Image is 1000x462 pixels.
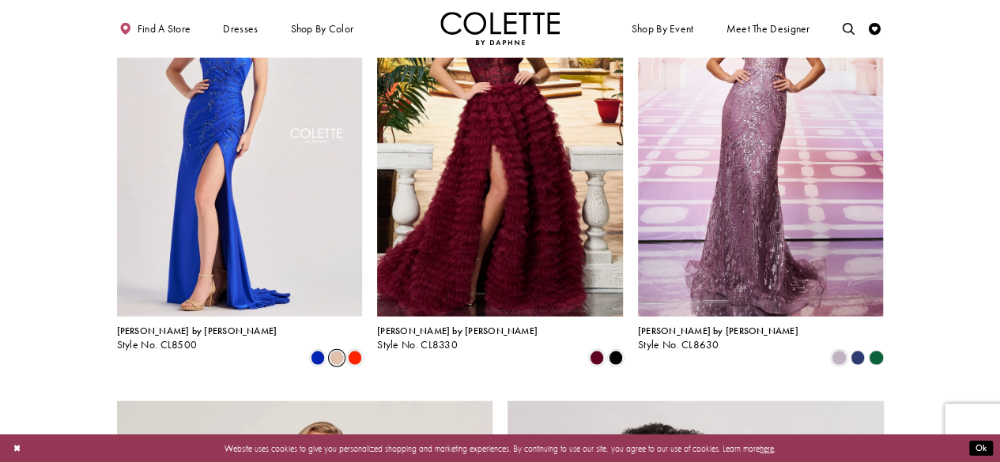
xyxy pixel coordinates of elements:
i: Scarlet [348,351,362,365]
i: Black [609,351,623,365]
img: Colette by Daphne [440,12,560,45]
span: Shop by color [290,23,353,35]
span: Shop by color [288,12,357,45]
a: here [760,442,774,453]
div: Colette by Daphne Style No. CL8500 [117,326,277,351]
button: Close Dialog [7,438,27,459]
a: Toggle search [840,12,858,45]
span: Dresses [223,23,258,35]
a: Check Wishlist [866,12,884,45]
div: Colette by Daphne Style No. CL8330 [377,326,538,351]
span: [PERSON_NAME] by [PERSON_NAME] [117,325,277,337]
span: Dresses [220,12,261,45]
span: Style No. CL8330 [377,338,458,351]
span: [PERSON_NAME] by [PERSON_NAME] [638,325,798,337]
span: Shop By Event [628,12,696,45]
span: Find a store [138,23,191,35]
button: Submit Dialog [969,441,993,456]
i: Champagne [330,351,344,365]
div: Colette by Daphne Style No. CL8630 [638,326,798,351]
span: Shop By Event [632,23,694,35]
i: Royal Blue [311,351,325,365]
i: Hunter Green [869,351,883,365]
span: Meet the designer [726,23,809,35]
a: Meet the designer [723,12,813,45]
a: Visit Home Page [440,12,560,45]
a: Find a store [117,12,194,45]
span: Style No. CL8500 [117,338,198,351]
p: Website uses cookies to give you personalized shopping and marketing experiences. By continuing t... [86,440,914,456]
span: [PERSON_NAME] by [PERSON_NAME] [377,325,538,337]
span: Style No. CL8630 [638,338,719,351]
i: Navy Blue [851,351,865,365]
